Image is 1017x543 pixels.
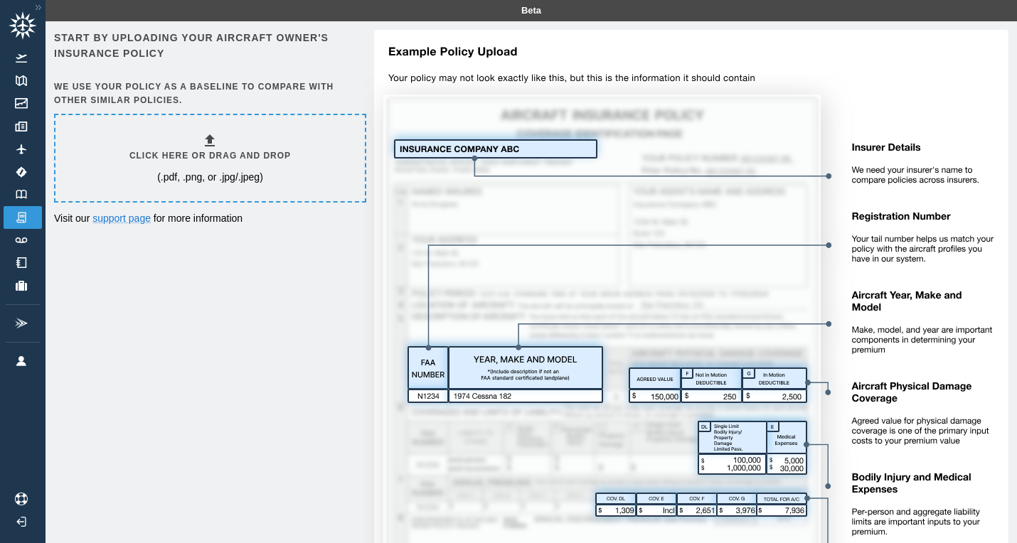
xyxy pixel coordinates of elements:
[54,80,363,107] h6: We use your policy as a baseline to compare with other similar policies.
[54,30,363,62] h6: Start by uploading your aircraft owner's insurance policy
[129,149,291,163] h6: Click here or drag and drop
[54,211,363,225] p: Visit our for more information
[157,170,263,184] p: (.pdf, .png, or .jpg/.jpeg)
[92,213,151,224] a: support page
